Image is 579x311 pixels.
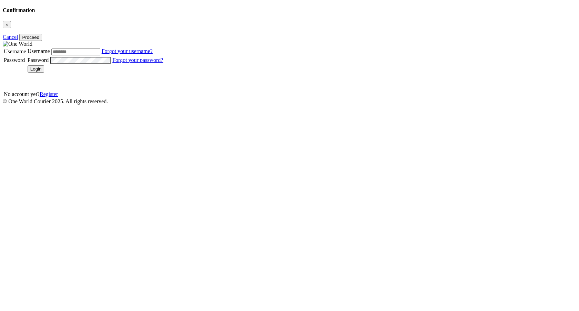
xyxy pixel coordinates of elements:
div: No account yet? [4,91,163,97]
button: Proceed [19,34,42,41]
a: Forgot your username? [102,48,153,54]
a: Cancel [3,34,18,40]
label: Password [28,57,49,63]
a: Forgot your password? [112,57,163,63]
button: Close [3,21,11,28]
label: Username [4,49,26,54]
label: Username [28,48,50,54]
span: © One World Courier 2025. All rights reserved. [3,98,108,104]
button: Login [28,65,44,73]
h4: Confirmation [3,7,576,13]
img: One World [3,41,32,47]
label: Password [4,57,25,63]
a: Register [40,91,58,97]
